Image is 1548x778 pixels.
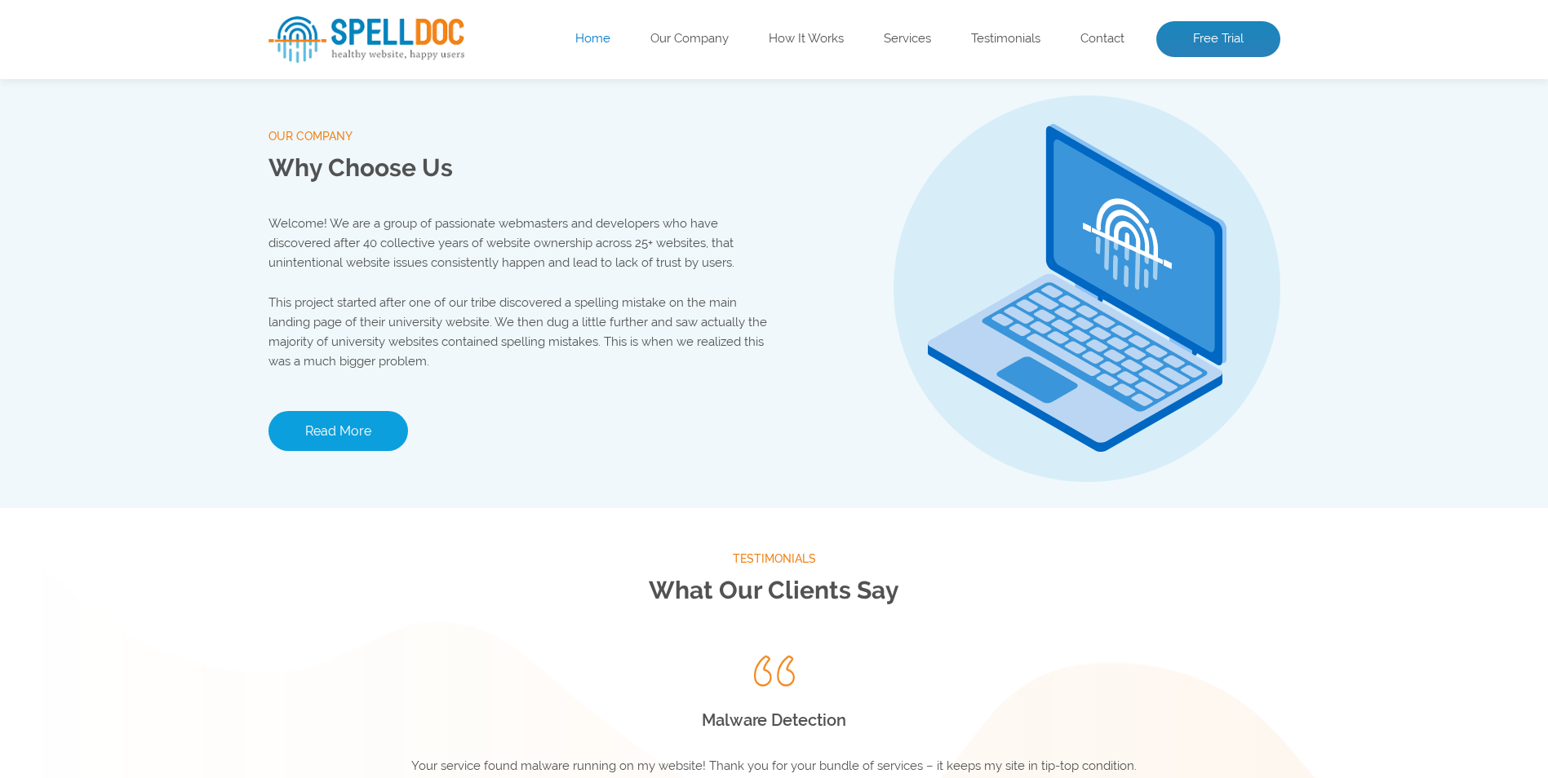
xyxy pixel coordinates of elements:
a: Our Company [650,31,729,47]
img: Free Webiste Analysis [880,94,1206,108]
a: Services [884,31,931,47]
p: Welcome! We are a group of passionate webmasters and developers who have discovered after 40 coll... [268,214,774,272]
p: This project started after one of our tribe discovered a spelling mistake on the main landing pag... [268,293,774,371]
img: Quote [754,644,795,675]
span: Free [268,66,370,123]
img: SpellDoc [268,16,464,63]
a: Testimonials [971,31,1040,47]
button: Scan Website [268,264,414,305]
h2: Spelling Issues [366,696,1182,724]
h2: Why Choose Us [268,147,774,190]
a: How It Works [769,31,844,47]
a: Contact [1080,31,1124,47]
a: Read More [268,411,408,451]
p: Enter your website’s URL to see spelling mistakes, broken links and more [268,139,851,192]
img: Free Webiste Analysis [876,53,1280,330]
a: Home [575,31,610,47]
span: our company [268,126,774,147]
input: Enter Your URL [268,204,717,248]
h1: Website Analysis [268,66,851,123]
a: Free Trial [1156,21,1280,57]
